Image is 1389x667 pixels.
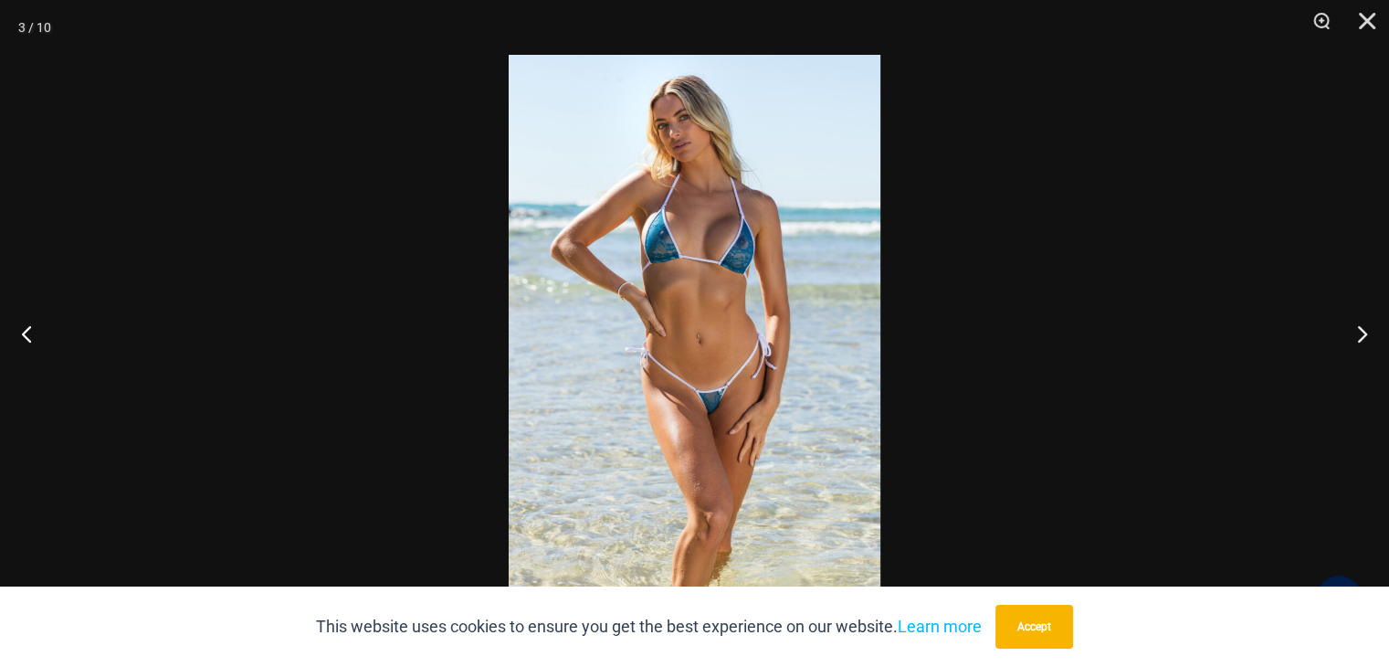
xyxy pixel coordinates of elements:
button: Accept [995,605,1073,649]
img: Waves Breaking Ocean 312 Top 456 Bottom 01 [509,55,880,612]
a: Learn more [898,617,982,636]
div: 3 / 10 [18,14,51,41]
p: This website uses cookies to ensure you get the best experience on our website. [316,613,982,641]
button: Next [1321,288,1389,379]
